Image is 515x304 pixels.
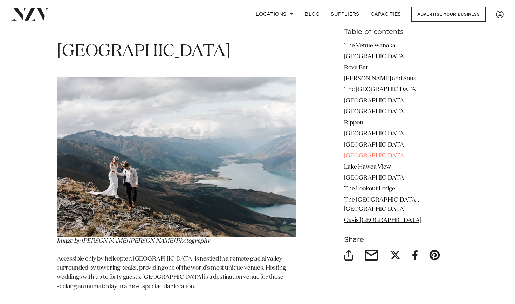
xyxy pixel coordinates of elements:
[344,76,416,82] a: [PERSON_NAME] and Sons
[57,255,296,291] p: Accessible only by helicopter, [GEOGRAPHIC_DATA] is nestled in a remote glacial valley surrounded...
[344,28,458,36] h6: Table of contents
[344,142,406,148] a: [GEOGRAPHIC_DATA]
[299,7,325,22] a: BLOG
[344,65,369,71] a: Rove Bar
[325,7,365,22] a: SUPPLIERS
[250,7,299,22] a: Locations
[344,153,406,159] a: [GEOGRAPHIC_DATA]
[344,197,419,212] a: The [GEOGRAPHIC_DATA], [GEOGRAPHIC_DATA]
[344,87,418,93] a: The [GEOGRAPHIC_DATA]
[344,120,363,126] a: Rippon
[411,7,486,22] a: Advertise your business
[344,98,406,104] a: [GEOGRAPHIC_DATA]
[344,217,421,223] a: Oasis [GEOGRAPHIC_DATA]
[344,109,406,115] a: [GEOGRAPHIC_DATA]
[344,236,458,244] h6: Share
[365,7,407,22] a: Capacities
[344,164,391,170] a: Lake Hawea View
[11,8,49,20] img: nzv-logo.png
[57,43,231,60] span: [GEOGRAPHIC_DATA]
[344,131,406,137] a: [GEOGRAPHIC_DATA]
[344,186,395,192] a: The Lookout Lodge
[344,43,396,49] a: The Venue Wanaka
[57,238,210,244] span: Image by [PERSON_NAME] [PERSON_NAME] Photography
[344,175,406,181] a: [GEOGRAPHIC_DATA]
[344,54,406,60] a: [GEOGRAPHIC_DATA]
